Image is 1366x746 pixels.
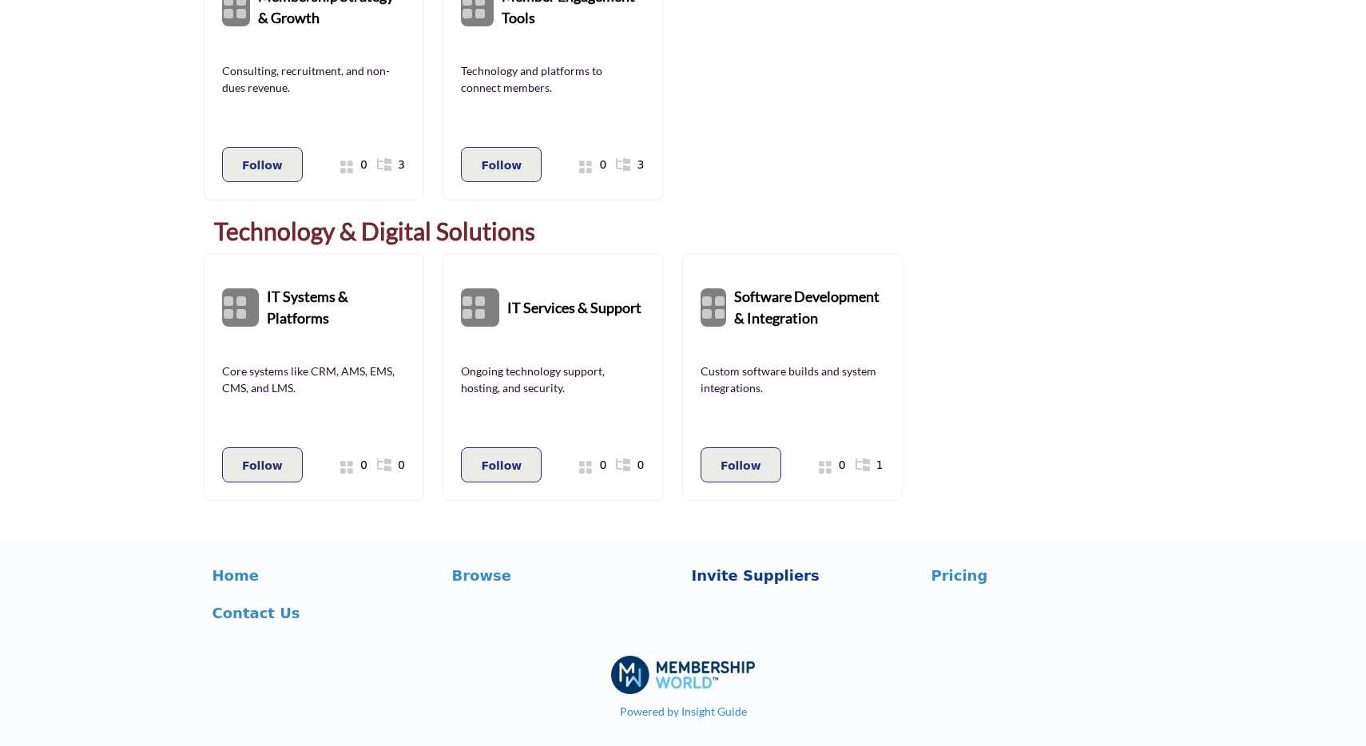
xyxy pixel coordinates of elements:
i: Show All 3 Sub-Categories [616,158,630,171]
a: Invite Suppliers [692,565,915,586]
p: Follow [242,456,283,474]
i: Show All 0 Sub-Categories [616,458,630,471]
i: Show All 0 Sub-Categories [377,458,391,471]
span: 0 [360,457,367,474]
a: Core systems like CRM, AMS, EMS, CMS, and LMS. [222,363,406,396]
a: 1 [856,451,884,479]
button: Follow [222,447,303,482]
p: Follow [242,156,283,173]
span: 0 [599,157,606,173]
a: Custom software builds and system integrations. [701,363,884,396]
a: Powered by Insight Guide [620,704,747,718]
a: Pricing [931,565,1154,586]
a: 3 [617,151,645,179]
a: Technology & Digital Solutions [214,216,535,245]
i: Show All 0 Suppliers [340,160,354,174]
span: 3 [398,157,405,173]
i: Show All 3 Sub-Categories [377,158,391,171]
a: 0 [579,151,607,179]
span: 1 [876,457,884,474]
a: 0 [340,151,368,179]
a: 0 [617,451,645,479]
span: 0 [398,457,405,474]
span: 0 [839,457,846,474]
span: 0 [360,157,367,173]
p: Follow [481,156,522,173]
i: Show All 0 Suppliers [818,460,832,474]
button: Follow [222,147,303,182]
button: Follow [461,147,542,182]
span: 0 [637,457,644,474]
button: Follow [461,447,542,482]
a: Technology and platforms to connect members. [461,62,645,96]
span: 3 [637,157,644,173]
a: Contact Us [212,602,435,624]
p: Follow [481,456,522,474]
i: Show All 0 Suppliers [578,160,593,174]
a: Software Development & Integration [734,272,884,343]
i: Show All 1 Sub-Categories [856,458,870,471]
img: No Site Logo [611,656,755,694]
i: Show All 0 Suppliers [340,460,354,474]
button: Follow [701,447,781,482]
a: 0 [819,451,847,479]
p: Follow [721,456,761,474]
a: IT Systems & Platforms [267,272,406,343]
a: IT Services & Support [507,272,641,343]
a: 3 [378,151,406,179]
a: 0 [579,451,607,479]
a: Browse [452,565,675,586]
a: Consulting, recruitment, and non-dues revenue. [222,62,406,96]
a: 0 [378,451,406,479]
a: Home [212,565,435,586]
i: Show All 0 Suppliers [578,460,593,474]
a: Ongoing technology support, hosting, and security. [461,363,645,396]
span: 0 [599,457,606,474]
a: 0 [340,451,368,479]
